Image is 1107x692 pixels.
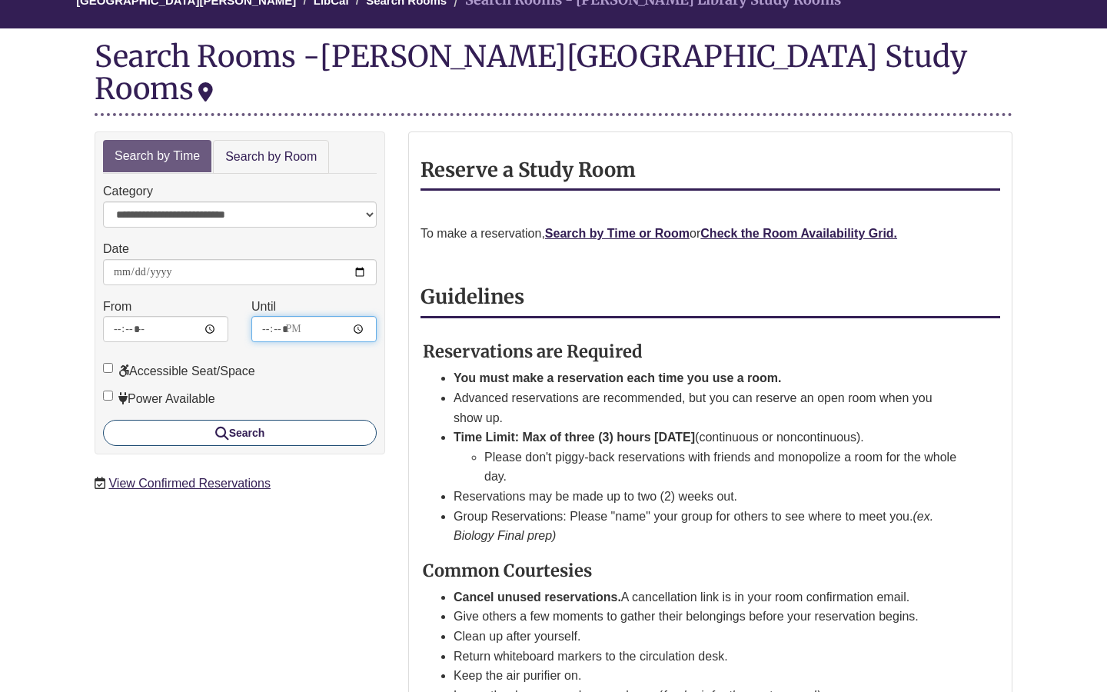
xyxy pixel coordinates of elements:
[421,224,1000,244] p: To make a reservation, or
[421,284,524,309] strong: Guidelines
[103,140,211,173] a: Search by Time
[454,591,621,604] strong: Cancel unused reservations.
[700,227,897,240] a: Check the Room Availability Grid.
[545,227,690,240] a: Search by Time or Room
[95,40,1012,115] div: Search Rooms -
[454,371,782,384] strong: You must make a reservation each time you use a room.
[423,341,643,362] strong: Reservations are Required
[103,389,215,409] label: Power Available
[454,647,963,667] li: Return whiteboard markers to the circulation desk.
[95,38,967,107] div: [PERSON_NAME][GEOGRAPHIC_DATA] Study Rooms
[103,391,113,401] input: Power Available
[108,477,270,490] a: View Confirmed Reservations
[103,181,153,201] label: Category
[103,297,131,317] label: From
[421,158,636,182] strong: Reserve a Study Room
[454,507,963,546] li: Group Reservations: Please "name" your group for others to see where to meet you.
[454,607,963,627] li: Give others a few moments to gather their belongings before your reservation begins.
[103,420,377,446] button: Search
[454,431,695,444] strong: Time Limit: Max of three (3) hours [DATE]
[213,140,329,175] a: Search by Room
[454,388,963,428] li: Advanced reservations are recommended, but you can reserve an open room when you show up.
[103,361,255,381] label: Accessible Seat/Space
[454,627,963,647] li: Clean up after yourself.
[484,447,963,487] li: Please don't piggy-back reservations with friends and monopolize a room for the whole day.
[454,666,963,686] li: Keep the air purifier on.
[103,239,129,259] label: Date
[454,587,963,607] li: A cancellation link is in your room confirmation email.
[454,428,963,487] li: (continuous or noncontinuous).
[454,487,963,507] li: Reservations may be made up to two (2) weeks out.
[103,363,113,373] input: Accessible Seat/Space
[251,297,276,317] label: Until
[423,560,592,581] strong: Common Courtesies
